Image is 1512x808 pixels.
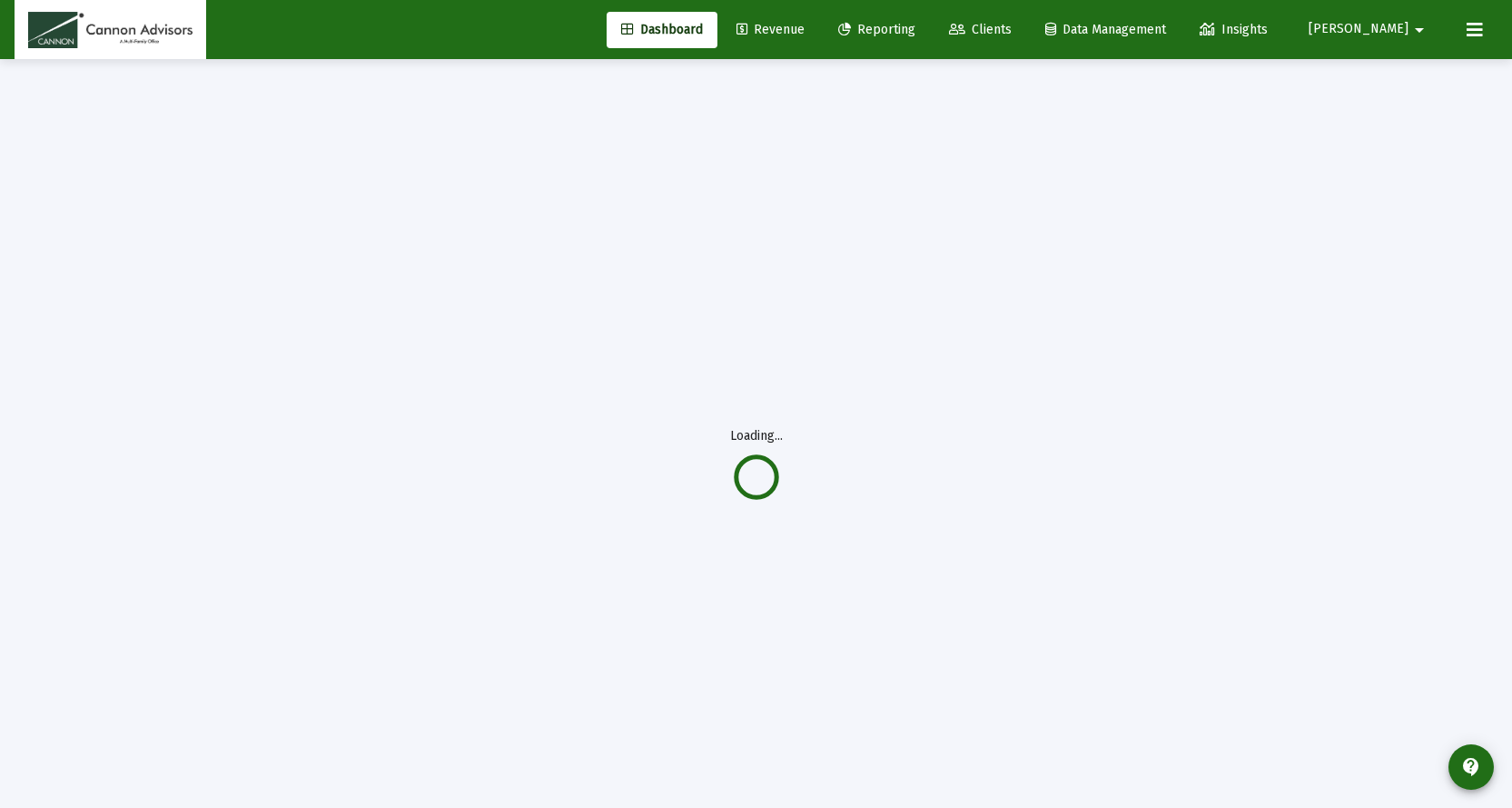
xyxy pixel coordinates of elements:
span: Clients [949,22,1012,37]
mat-icon: contact_support [1460,756,1482,778]
span: Reporting [838,22,915,37]
a: Reporting [824,12,930,48]
mat-icon: arrow_drop_down [1408,12,1430,48]
span: [PERSON_NAME] [1309,22,1408,37]
img: Dashboard [28,12,193,48]
span: Revenue [736,22,805,37]
a: Data Management [1031,12,1181,48]
span: Dashboard [621,22,703,37]
a: Revenue [722,12,819,48]
a: Insights [1185,12,1282,48]
span: Insights [1200,22,1268,37]
span: Data Management [1045,22,1166,37]
a: Clients [934,12,1026,48]
a: Dashboard [607,12,717,48]
button: [PERSON_NAME] [1287,11,1452,47]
